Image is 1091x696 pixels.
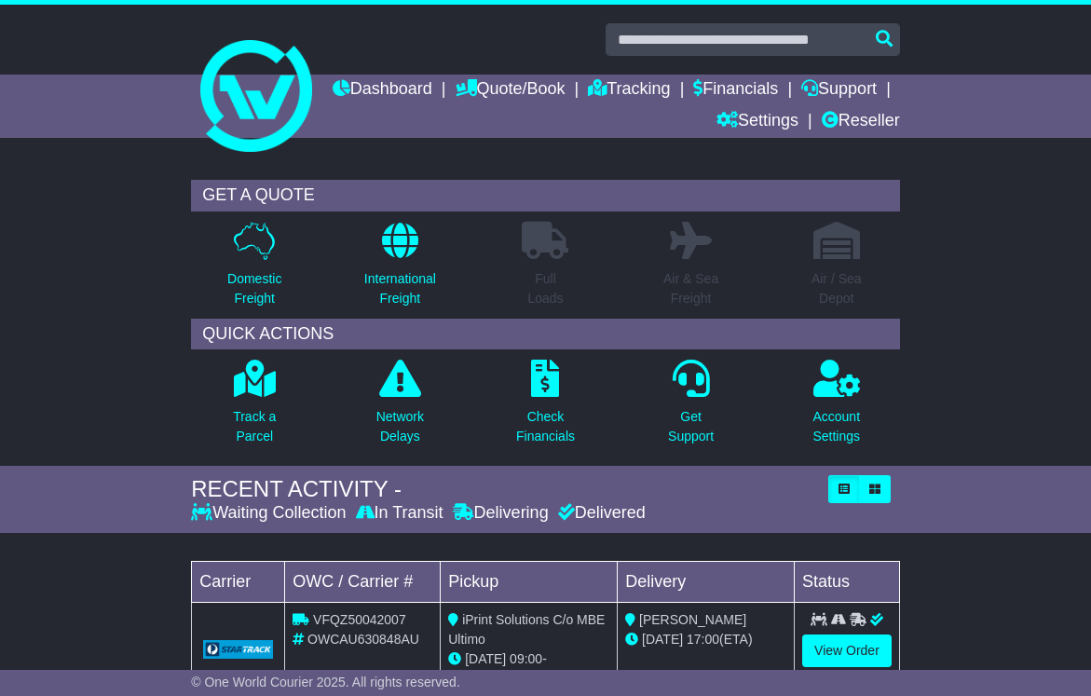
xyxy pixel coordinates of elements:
[522,269,568,308] p: Full Loads
[812,407,860,446] p: Account Settings
[192,561,285,602] td: Carrier
[516,407,575,446] p: Check Financials
[191,180,900,212] div: GET A QUOTE
[191,675,460,689] span: © One World Courier 2025. All rights reserved.
[811,359,861,457] a: AccountSettings
[364,269,436,308] p: International Freight
[191,503,350,524] div: Waiting Collection
[232,359,277,457] a: Track aParcel
[811,269,862,308] p: Air / Sea Depot
[333,75,432,106] a: Dashboard
[510,651,542,666] span: 09:00
[663,269,718,308] p: Air & Sea Freight
[716,106,798,138] a: Settings
[376,407,424,446] p: Network Delays
[233,407,276,446] p: Track a Parcel
[203,640,273,659] img: GetCarrierServiceLogo
[227,269,281,308] p: Domestic Freight
[639,612,746,627] span: [PERSON_NAME]
[441,561,618,602] td: Pickup
[448,612,605,647] span: iPrint Solutions C/o MBE Ultimo
[448,649,609,689] div: - (ETA)
[307,632,419,647] span: OWCAU630848AU
[375,359,425,457] a: NetworkDelays
[285,561,441,602] td: OWC / Carrier #
[687,632,719,647] span: 17:00
[588,75,670,106] a: Tracking
[191,476,819,503] div: RECENT ACTIVITY -
[795,561,900,602] td: Status
[456,75,566,106] a: Quote/Book
[191,319,900,350] div: QUICK ACTIONS
[642,632,683,647] span: [DATE]
[363,221,437,319] a: InternationalFreight
[351,503,448,524] div: In Transit
[667,359,715,457] a: GetSupport
[553,503,646,524] div: Delivered
[448,503,553,524] div: Delivering
[313,612,406,627] span: VFQZ50042007
[515,359,576,457] a: CheckFinancials
[801,75,877,106] a: Support
[822,106,900,138] a: Reseller
[668,407,714,446] p: Get Support
[625,630,786,649] div: (ETA)
[465,651,506,666] span: [DATE]
[226,221,282,319] a: DomesticFreight
[802,635,892,667] a: View Order
[618,561,795,602] td: Delivery
[693,75,778,106] a: Financials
